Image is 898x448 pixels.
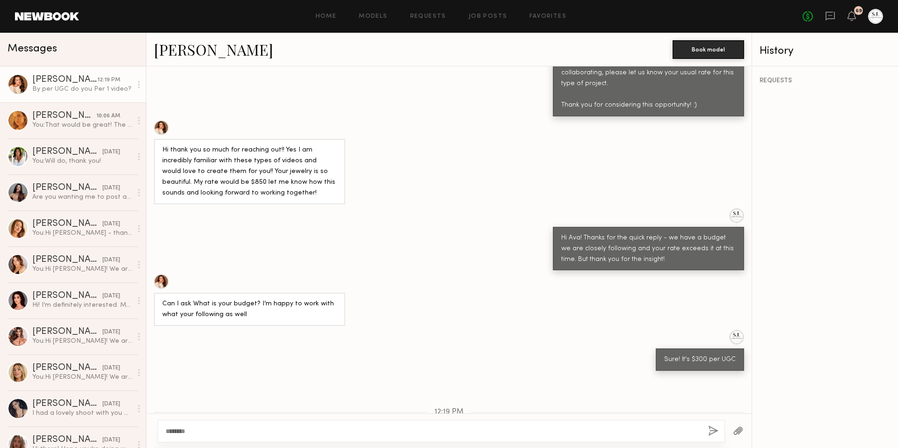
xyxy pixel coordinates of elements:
a: Requests [410,14,446,20]
div: [DATE] [102,256,120,265]
div: REQUESTS [760,78,891,84]
a: Models [359,14,387,20]
div: 10:06 AM [96,112,120,121]
div: You: Hi [PERSON_NAME] - thanks so much! We have a budget to work within, but thank you for the qu... [32,229,132,238]
a: Home [316,14,337,20]
div: [DATE] [102,148,120,157]
div: [PERSON_NAME] [32,255,102,265]
span: Messages [7,43,57,54]
a: Book model [673,45,744,53]
div: [PERSON_NAME] [32,111,96,121]
div: [DATE] [102,328,120,337]
div: [PERSON_NAME] [32,291,102,301]
div: [PERSON_NAME] [32,147,102,157]
div: You: Hi [PERSON_NAME]! We are a fashion jewelry brand based out of [GEOGRAPHIC_DATA][US_STATE], l... [32,337,132,346]
div: By per UGC do you Per 1 video? [32,85,132,94]
div: [DATE] [102,364,120,373]
div: History [760,46,891,57]
div: [PERSON_NAME] [32,75,97,85]
button: Book model [673,40,744,59]
div: You: Hi [PERSON_NAME]! We are a fashion jewelry brand based out of [GEOGRAPHIC_DATA][US_STATE], l... [32,373,132,382]
div: [PERSON_NAME] [32,327,102,337]
div: Sure! It's $300 per UGC [664,354,736,365]
div: [DATE] [102,220,120,229]
span: 12:19 PM [435,408,463,416]
div: You: That would be great! The best email is [EMAIL_ADDRESS][DOMAIN_NAME] - thanks, [PERSON_NAME]! [32,121,132,130]
a: Job Posts [469,14,507,20]
div: 69 [855,8,862,14]
div: Hi Ava! Thanks for the quick reply - we have a budget we are closely following and your rate exce... [561,233,736,265]
div: Hi thank you so much for reaching out!! Yes I am incredibly familiar with these types of videos a... [162,145,337,199]
div: Can I ask What is your budget? I’m happy to work with what your following as well [162,299,337,320]
div: [DATE] [102,400,120,409]
div: I had a lovely shoot with you guys! Thank you!! [32,409,132,418]
a: Favorites [529,14,566,20]
div: [PERSON_NAME] [32,219,102,229]
div: [PERSON_NAME] [32,399,102,409]
div: [PERSON_NAME] [32,183,102,193]
div: 12:19 PM [97,76,120,85]
div: Hi! I’m definitely interested. My rate for a UGC video is typically $250-400. If you require post... [32,301,132,310]
div: You: Will do, thank you! [32,157,132,166]
div: [DATE] [102,292,120,301]
div: [DATE] [102,436,120,445]
div: You: Hi [PERSON_NAME]! We are a fashion jewelry brand based out of [GEOGRAPHIC_DATA][US_STATE], l... [32,265,132,274]
div: [DATE] [102,184,120,193]
div: [PERSON_NAME] [32,435,102,445]
div: [PERSON_NAME] [32,363,102,373]
div: Are you wanting me to post as well? [32,193,132,202]
a: [PERSON_NAME] [154,39,273,59]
